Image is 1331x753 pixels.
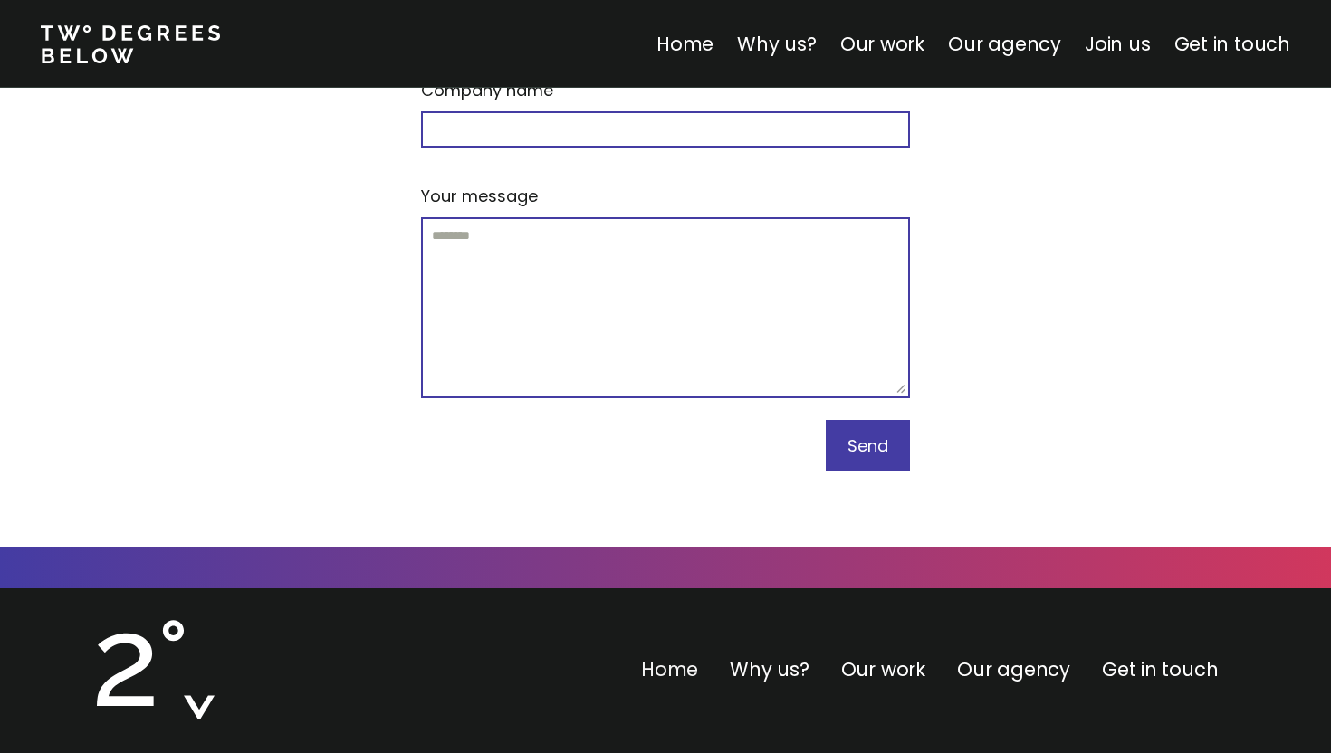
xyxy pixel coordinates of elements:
a: Get in touch [1102,656,1218,682]
a: Our agency [957,656,1070,682]
a: Get in touch [1174,31,1290,57]
a: Home [641,656,698,682]
a: Why us? [730,656,809,682]
a: Home [656,31,713,57]
a: Our work [840,31,924,57]
a: Our work [841,656,925,682]
a: Our agency [948,31,1061,57]
p: Your message [421,184,538,208]
a: Why us? [737,31,817,57]
textarea: Your message [421,217,910,398]
p: Company name [421,78,553,102]
input: Company name [421,111,910,148]
button: Send [826,420,910,471]
a: Join us [1085,31,1151,57]
span: Send [847,434,888,457]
